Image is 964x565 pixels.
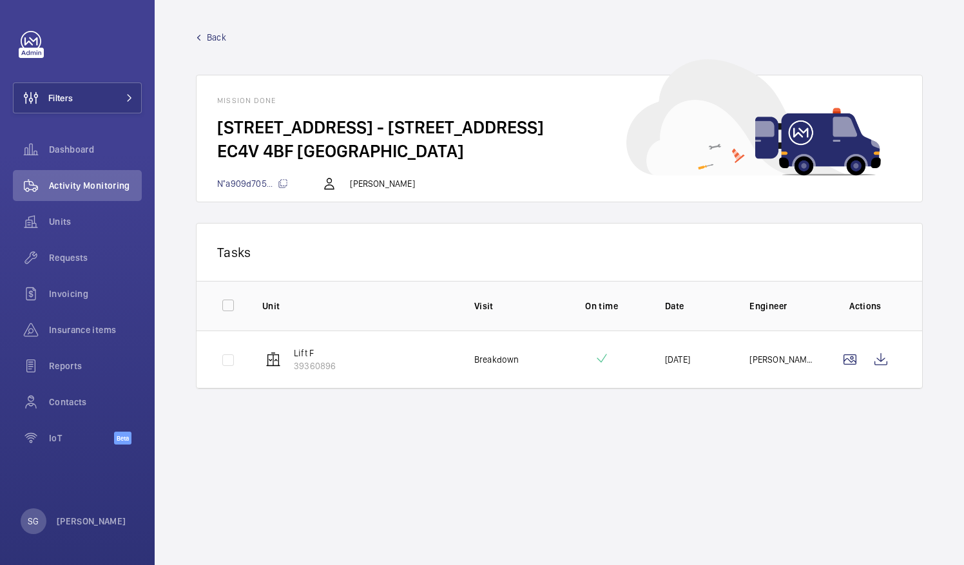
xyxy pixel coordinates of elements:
p: Actions [834,300,896,312]
p: Date [665,300,729,312]
img: car delivery [626,59,881,176]
img: elevator.svg [265,352,281,367]
p: 39360896 [294,359,336,372]
span: Reports [49,359,142,372]
h1: Mission done [217,96,901,105]
span: Filters [48,91,73,104]
p: [PERSON_NAME] [57,515,126,528]
span: N°a909d705... [217,178,288,189]
span: Invoicing [49,287,142,300]
p: SG [28,515,39,528]
span: Insurance items [49,323,142,336]
p: [PERSON_NAME] [350,177,414,190]
p: Breakdown [474,353,519,366]
span: Dashboard [49,143,142,156]
span: Requests [49,251,142,264]
p: On time [559,300,644,312]
p: [DATE] [665,353,690,366]
span: Activity Monitoring [49,179,142,192]
p: Unit [262,300,454,312]
span: Units [49,215,142,228]
p: Tasks [217,244,901,260]
button: Filters [13,82,142,113]
h2: EC4V 4BF [GEOGRAPHIC_DATA] [217,139,901,163]
span: Back [207,31,226,44]
span: Contacts [49,396,142,408]
p: [PERSON_NAME] [749,353,814,366]
p: Lift F [294,347,336,359]
span: Beta [114,432,131,445]
p: Engineer [749,300,814,312]
p: Visit [474,300,539,312]
h2: [STREET_ADDRESS] - [STREET_ADDRESS] [217,115,901,139]
span: IoT [49,432,114,445]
